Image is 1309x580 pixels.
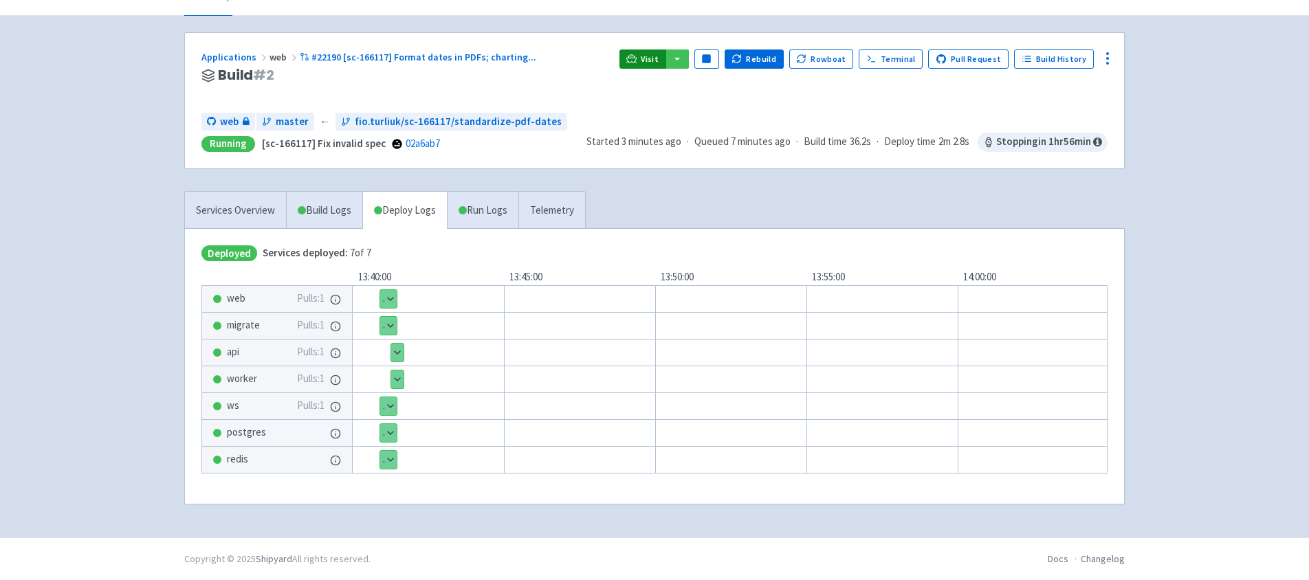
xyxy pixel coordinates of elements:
a: Terminal [859,49,923,69]
a: Docs [1048,553,1068,565]
div: Running [201,136,255,152]
a: #22190 [sc-166117] Format dates in PDFs; charting... [300,51,538,63]
a: web [201,113,255,131]
span: ← [320,114,330,130]
span: Visit [641,54,659,65]
a: Deploy Logs [362,192,447,230]
span: Deploy time [884,134,936,150]
div: 13:55:00 [806,269,958,285]
a: Services Overview [185,192,286,230]
a: fio.turliuk/sc-166117/standardize-pdf-dates [335,113,567,131]
a: Telemetry [518,192,585,230]
div: 13:40:00 [353,269,504,285]
span: Stopping in 1 hr 56 min [978,133,1108,152]
div: Copyright © 2025 All rights reserved. [184,552,371,566]
span: Pulls: 1 [297,398,324,414]
span: Pulls: 1 [297,291,324,306]
a: Pull Request [928,49,1009,69]
button: Rowboat [789,49,854,69]
a: Run Logs [447,192,518,230]
span: web [269,51,300,63]
span: migrate [227,317,260,333]
div: · · · [586,133,1108,152]
span: Build [218,67,274,83]
a: Applications [201,51,269,63]
div: 14:00:00 [958,269,1109,285]
span: Pulls: 1 [297,371,324,387]
span: master [276,114,309,130]
span: # 2 [253,65,274,85]
a: master [256,113,314,131]
span: api [227,344,239,360]
span: Queued [694,135,791,148]
a: Build Logs [287,192,362,230]
a: 02a6ab7 [406,137,440,150]
strong: [sc-166117] Fix invalid spec [262,137,386,150]
span: Services deployed: [263,246,348,259]
span: Build time [804,134,847,150]
span: 2m 2.8s [938,134,969,150]
time: 7 minutes ago [731,135,791,148]
span: web [220,114,239,130]
span: worker [227,371,257,387]
a: Changelog [1081,553,1125,565]
a: Build History [1014,49,1094,69]
span: Pulls: 1 [297,317,324,333]
span: fio.turliuk/sc-166117/standardize-pdf-dates [355,114,562,130]
span: Pulls: 1 [297,344,324,360]
span: Deployed [201,245,257,261]
span: 7 of 7 [263,245,371,261]
a: Visit [619,49,666,69]
button: Pause [694,49,719,69]
span: web [227,291,245,306]
div: 13:45:00 [504,269,655,285]
span: Started [586,135,681,148]
a: Shipyard [256,553,292,565]
span: #22190 [sc-166117] Format dates in PDFs; charting ... [311,51,536,63]
button: Rebuild [725,49,784,69]
span: ws [227,398,239,414]
time: 3 minutes ago [621,135,681,148]
span: postgres [227,425,266,440]
span: redis [227,451,248,467]
div: 13:50:00 [655,269,806,285]
span: 36.2s [850,134,871,150]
